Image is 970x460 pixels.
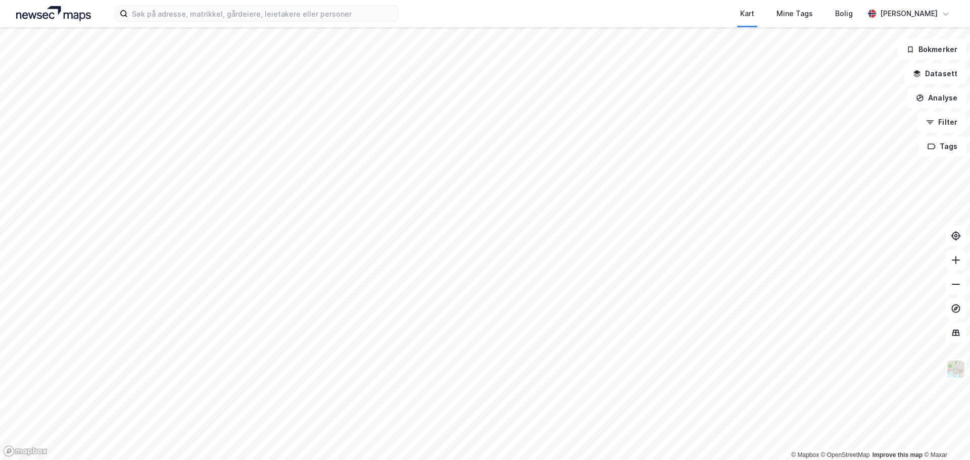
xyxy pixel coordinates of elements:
button: Analyse [907,88,966,108]
img: logo.a4113a55bc3d86da70a041830d287a7e.svg [16,6,91,21]
button: Filter [917,112,966,132]
a: Mapbox [791,451,819,458]
div: Mine Tags [777,8,813,20]
div: Bolig [835,8,853,20]
div: [PERSON_NAME] [880,8,938,20]
button: Datasett [904,64,966,84]
a: OpenStreetMap [821,451,870,458]
img: Z [946,360,965,379]
iframe: Chat Widget [919,412,970,460]
a: Mapbox homepage [3,445,47,457]
input: Søk på adresse, matrikkel, gårdeiere, leietakere eller personer [128,6,398,21]
button: Tags [919,136,966,157]
div: Kart [740,8,754,20]
button: Bokmerker [898,39,966,60]
a: Improve this map [872,451,923,458]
